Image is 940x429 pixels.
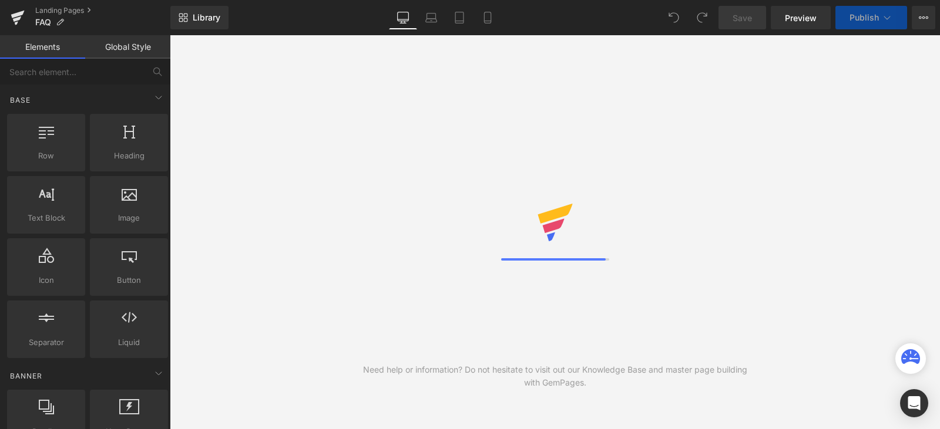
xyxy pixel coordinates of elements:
button: Publish [835,6,907,29]
a: Global Style [85,35,170,59]
span: Library [193,12,220,23]
span: Separator [11,336,82,349]
a: Preview [771,6,831,29]
span: Row [11,150,82,162]
span: Save [733,12,752,24]
a: Tablet [445,6,474,29]
button: Redo [690,6,714,29]
div: Need help or information? Do not hesitate to visit out our Knowledge Base and master page buildin... [362,363,748,389]
span: Text Block [11,212,82,224]
a: Landing Pages [35,6,170,15]
a: Mobile [474,6,502,29]
span: FAQ [35,18,51,27]
a: New Library [170,6,229,29]
span: Publish [850,13,879,22]
a: Laptop [417,6,445,29]
span: Preview [785,12,817,24]
button: Undo [662,6,686,29]
span: Image [93,212,164,224]
span: Heading [93,150,164,162]
span: Liquid [93,336,164,349]
span: Button [93,274,164,286]
a: Desktop [389,6,417,29]
div: Open Intercom Messenger [900,389,928,417]
span: Banner [9,370,43,381]
button: More [912,6,935,29]
span: Base [9,94,32,106]
span: Icon [11,274,82,286]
